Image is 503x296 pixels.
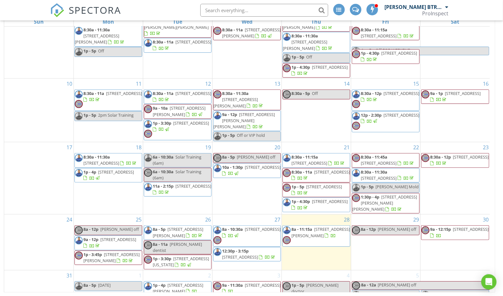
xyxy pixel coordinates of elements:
[144,154,152,162] img: image.png
[74,214,143,270] td: Go to August 25, 2025
[75,169,83,177] img: image.png
[204,142,212,152] a: Go to August 19, 2025
[213,163,281,178] a: 10a - 1:30p [STREET_ADDRESS]
[291,184,342,196] a: 1p - 5p [STREET_ADDRESS]
[383,90,419,96] span: [STREET_ADDRESS]
[352,49,420,64] a: 1p - 4:30p [STREET_ADDRESS]
[213,97,258,108] span: [STREET_ADDRESS][PERSON_NAME]
[282,198,350,212] a: 1p - 4:30p [STREET_ADDRESS]
[312,90,318,96] span: Off
[50,3,64,17] img: The Best Home Inspection Software - Spectora
[222,164,243,170] span: 10a - 1:30p
[143,214,212,270] td: Go to August 26, 2025
[430,90,443,96] span: 9a - 1p
[213,236,221,244] img: _original_size___original_size__proinspect_640__500_px.png
[352,168,420,183] a: 8:30a - 11:30a [STREET_ADDRESS]
[153,226,203,238] span: [STREET_ADDRESS][PERSON_NAME]
[212,214,282,270] td: Go to August 27, 2025
[282,32,350,53] a: 8:30a - 11:30a [STREET_ADDRESS][PERSON_NAME]
[144,241,152,249] img: _original_size___original_size__proinspect_640__500_px.png
[375,184,419,190] span: [PERSON_NAME] Mold
[137,270,143,281] a: Go to September 1, 2025
[213,27,221,35] img: _original_size___original_size__proinspect_640__500_px.png
[240,17,254,26] a: Wednesday
[283,226,291,234] img: image.png
[135,142,143,152] a: Go to August 18, 2025
[33,17,45,26] a: Sunday
[430,154,451,160] span: 8:30a - 12p
[98,48,104,54] span: Off
[213,132,221,140] img: image.png
[351,214,421,270] td: Go to August 29, 2025
[153,183,174,189] span: 11a - 2:15p
[175,90,211,96] span: [STREET_ADDRESS]
[421,214,490,270] td: Go to August 30, 2025
[375,47,411,53] span: Off FOR WEEKEND
[412,214,420,225] a: Go to August 29, 2025
[204,214,212,225] a: Go to August 26, 2025
[74,142,143,214] td: Go to August 18, 2025
[237,132,265,138] span: Off or VIP hold
[144,256,152,264] img: _original_size___original_size__proinspect_640__500_px.png
[213,154,221,162] img: _original_size___original_size__proinspect_640__500_px.png
[75,27,83,35] img: image.png
[282,63,350,78] a: 1p - 4:30p [STREET_ADDRESS]
[213,112,275,129] span: [STREET_ADDRESS][PERSON_NAME][PERSON_NAME]
[222,27,281,39] span: [STREET_ADDRESS][PERSON_NAME]
[135,214,143,225] a: Go to August 25, 2025
[352,47,360,55] img: image.png
[135,79,143,89] a: Go to August 11, 2025
[361,154,415,166] a: 8:30a - 11:45a [STREET_ADDRESS]
[83,90,142,102] a: 8:30a - 11a [STREET_ADDRESS]
[212,142,282,214] td: Go to August 20, 2025
[361,226,376,232] span: 8a - 12p
[421,90,489,104] a: 9a - 1p [STREET_ADDRESS]
[283,64,291,72] img: _original_size___original_size__proinspect_640__500_px.png
[421,142,490,214] td: Go to August 23, 2025
[378,226,416,232] span: [PERSON_NAME] off
[343,142,351,152] a: Go to August 21, 2025
[4,142,74,214] td: Go to August 17, 2025
[144,169,152,177] img: _original_size___original_size__proinspect_640__500_px.png
[291,33,318,39] span: 8:30a - 11:30a
[421,79,490,142] td: Go to August 16, 2025
[361,50,379,56] span: 1p - 4:30p
[75,154,83,162] img: image.png
[153,256,209,268] a: 1p - 3:30p [STREET_ADDRESS][US_STATE]
[282,153,350,167] a: 8:30a - 11:15a [STREET_ADDRESS]
[4,214,74,270] td: Go to August 24, 2025
[273,79,282,89] a: Go to August 13, 2025
[422,90,429,98] img: _original_size___original_size__proinspect_640__500_px.png
[222,27,281,39] a: 8:30a - 11a [STREET_ADDRESS][PERSON_NAME]
[291,226,350,238] a: 8a - 11:15a [STREET_ADDRESS][PERSON_NAME]
[421,225,489,240] a: 9a - 12:15p [STREET_ADDRESS]
[83,154,110,160] span: 8:30a - 11:30a
[144,90,212,104] a: 8:30a - 11a [STREET_ADDRESS]
[83,169,134,181] a: 1p - 4p [STREET_ADDRESS]
[213,90,221,98] img: _original_size___original_size__proinspect_640__500_px.png
[352,154,360,162] img: _original_size___original_size__proinspect_640__500_px.png
[291,154,345,166] a: 8:30a - 11:15a [STREET_ADDRESS]
[276,270,282,281] a: Go to September 3, 2025
[361,112,382,118] span: 12p - 2:30p
[172,17,183,26] a: Tuesday
[412,142,420,152] a: Go to August 22, 2025
[144,104,212,119] a: 9a - 10a [STREET_ADDRESS][PERSON_NAME]
[352,122,360,130] img: _original_size___original_size__proinspect_640__500_px.png
[153,120,209,132] a: 1p - 3:30p [STREET_ADDRESS]
[361,154,387,160] span: 8:30a - 11:45a
[351,79,421,142] td: Go to August 15, 2025
[144,39,152,47] img: image.png
[98,112,134,118] span: 2pm Solar Training
[207,270,212,281] a: Go to September 2, 2025
[153,154,201,166] span: Solar Training (6am)
[310,17,323,26] a: Thursday
[175,183,211,189] span: [STREET_ADDRESS]
[484,270,490,281] a: Go to September 6, 2025
[282,214,351,270] td: Go to August 28, 2025
[222,90,249,96] span: 8:30a - 11:30a
[482,214,490,225] a: Go to August 30, 2025
[361,47,374,55] span: 1p - 5p
[212,79,282,142] td: Go to August 13, 2025
[222,164,281,176] a: 10a - 1:30p [STREET_ADDRESS]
